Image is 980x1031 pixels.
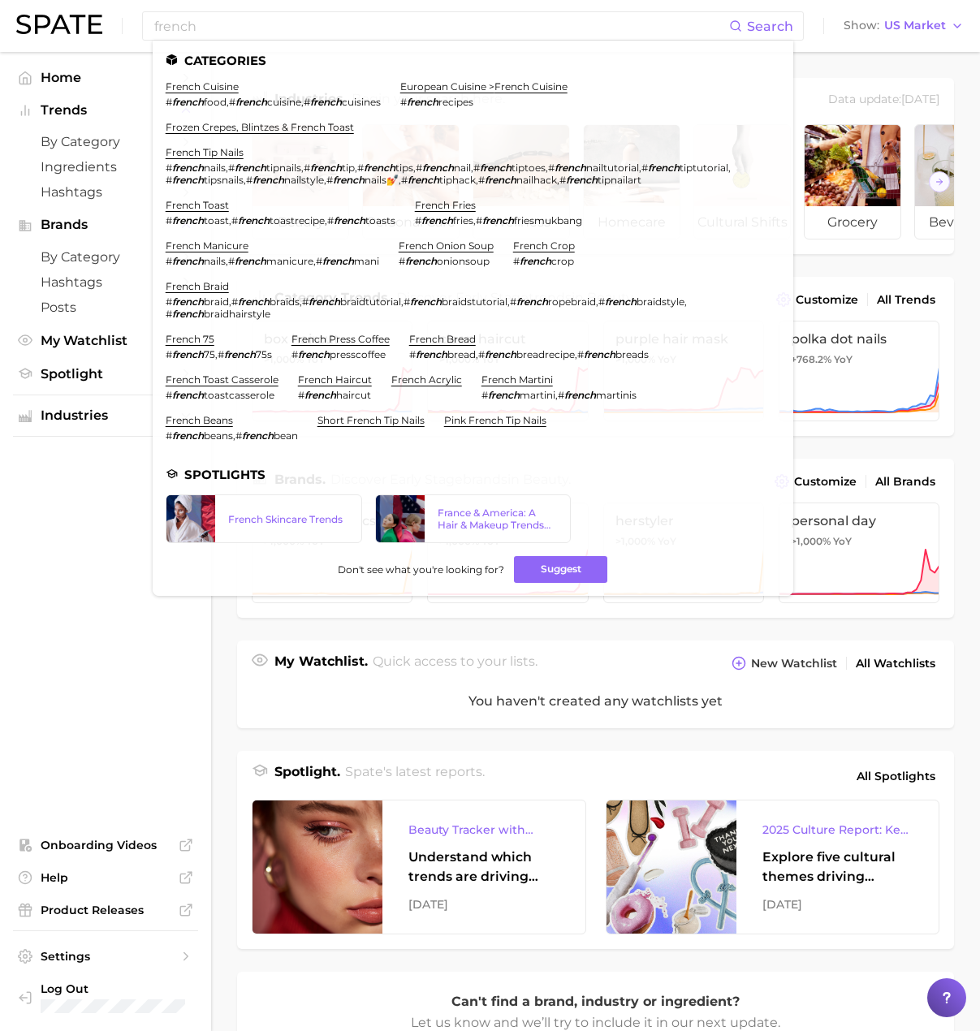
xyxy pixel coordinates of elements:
[172,96,204,108] em: french
[172,348,204,360] em: french
[13,179,198,205] a: Hashtags
[267,96,301,108] span: cuisine
[204,174,244,186] span: tipsnails
[204,255,226,267] span: nails
[274,652,368,675] h1: My Watchlist.
[408,895,559,914] div: [DATE]
[409,348,649,360] div: , ,
[444,414,546,426] a: pink french tip nails
[338,563,504,576] span: Don't see what you're looking for?
[228,162,235,174] span: #
[224,348,256,360] em: french
[41,366,171,382] span: Spotlight
[172,295,204,308] em: french
[270,295,300,308] span: braids
[559,174,566,186] span: #
[399,255,405,267] span: #
[204,429,233,442] span: beans
[242,429,274,442] em: french
[747,19,793,34] span: Search
[166,214,395,226] div: , ,
[454,162,471,174] span: nail
[342,96,381,108] span: cuisines
[410,295,442,308] em: french
[513,255,520,267] span: #
[166,199,229,211] a: french toast
[266,162,301,174] span: tipnails
[166,295,761,320] div: , , , , , ,
[41,870,171,885] span: Help
[415,214,421,226] span: #
[13,213,198,237] button: Brands
[166,239,248,252] a: french manicure
[598,295,605,308] span: #
[166,348,272,360] div: ,
[771,470,861,493] button: Customize
[310,96,342,108] em: french
[172,308,204,320] em: french
[41,949,171,964] span: Settings
[442,295,507,308] span: braidstutorial
[512,162,546,174] span: tiptoes
[166,373,278,386] a: french toast casserole
[637,295,684,308] span: braidstyle
[340,295,401,308] span: braidtutorial
[520,389,555,401] span: martini
[41,134,171,149] span: by Category
[153,12,729,40] input: Search here for a brand, industry, or ingredient
[204,308,270,320] span: braidhairstyle
[605,295,637,308] em: french
[478,348,485,360] span: #
[439,174,476,186] span: tiphack
[804,124,901,239] a: grocery
[596,389,637,401] span: martinis
[166,348,172,360] span: #
[330,348,386,360] span: presscoffee
[762,820,913,839] div: 2025 Culture Report: Key Themes That Are Shaping Consumer Demand
[513,239,575,252] a: french crop
[304,162,310,174] span: #
[551,255,574,267] span: crop
[246,174,253,186] span: #
[266,255,313,267] span: manicure
[41,184,171,200] span: Hashtags
[875,475,935,489] span: All Brands
[481,389,488,401] span: #
[401,174,408,186] span: #
[884,21,946,30] span: US Market
[615,348,649,360] span: breads
[853,762,939,790] a: All Spotlights
[228,255,235,267] span: #
[166,255,172,267] span: #
[166,429,172,442] span: #
[166,414,233,426] a: french beans
[407,96,438,108] em: french
[648,162,680,174] em: french
[438,507,558,531] div: France & America: A Hair & Makeup Trends Report
[231,295,238,308] span: #
[791,535,831,547] span: >1,000%
[416,348,447,360] em: french
[41,249,171,265] span: by Category
[762,848,913,886] div: Explore five cultural themes driving influence across beauty, food, and pop culture.
[270,214,325,226] span: toastrecipe
[13,977,198,1018] a: Log out. Currently logged in with e-mail yumi.toki@spate.nyc.
[791,353,831,365] span: +768.2%
[476,214,482,226] span: #
[453,214,473,226] span: fries
[399,239,494,252] a: french onion soup
[252,800,586,934] a: Beauty Tracker with Popularity IndexUnderstand which trends are driving engagement across platfor...
[334,214,365,226] em: french
[204,295,229,308] span: braid
[791,331,927,347] span: polka dot nails
[13,403,198,428] button: Industries
[166,468,780,481] li: Spotlights
[520,255,551,267] em: french
[751,657,837,671] span: New Watchlist
[237,675,954,728] div: You haven't created any watchlists yet
[13,270,198,295] a: Hashtags
[13,129,198,154] a: by Category
[298,373,372,386] a: french haircut
[514,556,607,583] button: Suggest
[373,652,537,675] h2: Quick access to your lists.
